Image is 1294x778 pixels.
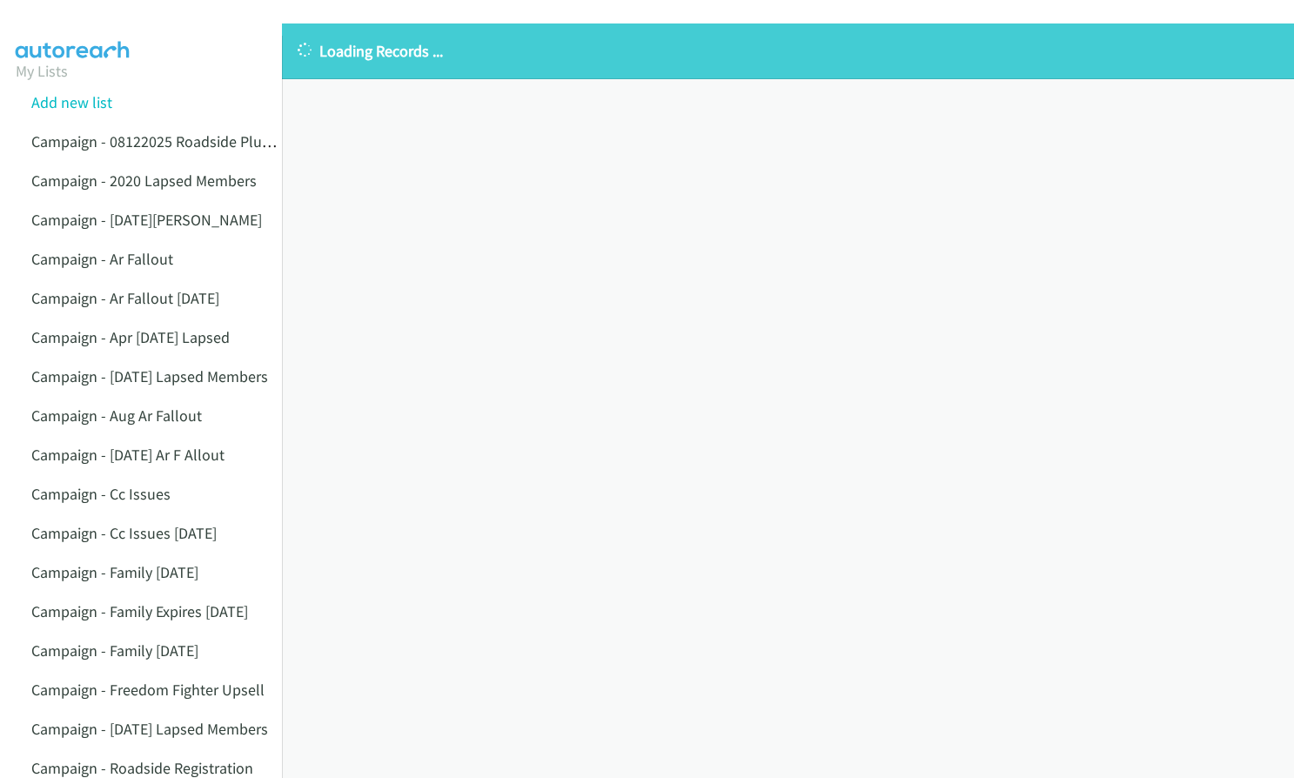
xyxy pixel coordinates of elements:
[31,249,173,269] a: Campaign - Ar Fallout
[31,680,265,700] a: Campaign - Freedom Fighter Upsell
[31,406,202,426] a: Campaign - Aug Ar Fallout
[31,445,225,465] a: Campaign - [DATE] Ar F Allout
[31,601,248,621] a: Campaign - Family Expires [DATE]
[31,758,253,778] a: Campaign - Roadside Registration
[31,171,257,191] a: Campaign - 2020 Lapsed Members
[31,92,112,112] a: Add new list
[31,484,171,504] a: Campaign - Cc Issues
[31,562,198,582] a: Campaign - Family [DATE]
[31,366,268,386] a: Campaign - [DATE] Lapsed Members
[31,131,349,151] a: Campaign - 08122025 Roadside Plus No Vehicles
[31,210,262,230] a: Campaign - [DATE][PERSON_NAME]
[31,327,230,347] a: Campaign - Apr [DATE] Lapsed
[31,288,219,308] a: Campaign - Ar Fallout [DATE]
[31,719,268,739] a: Campaign - [DATE] Lapsed Members
[31,641,198,661] a: Campaign - Family [DATE]
[16,61,68,81] a: My Lists
[298,39,1278,63] p: Loading Records ...
[31,523,217,543] a: Campaign - Cc Issues [DATE]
